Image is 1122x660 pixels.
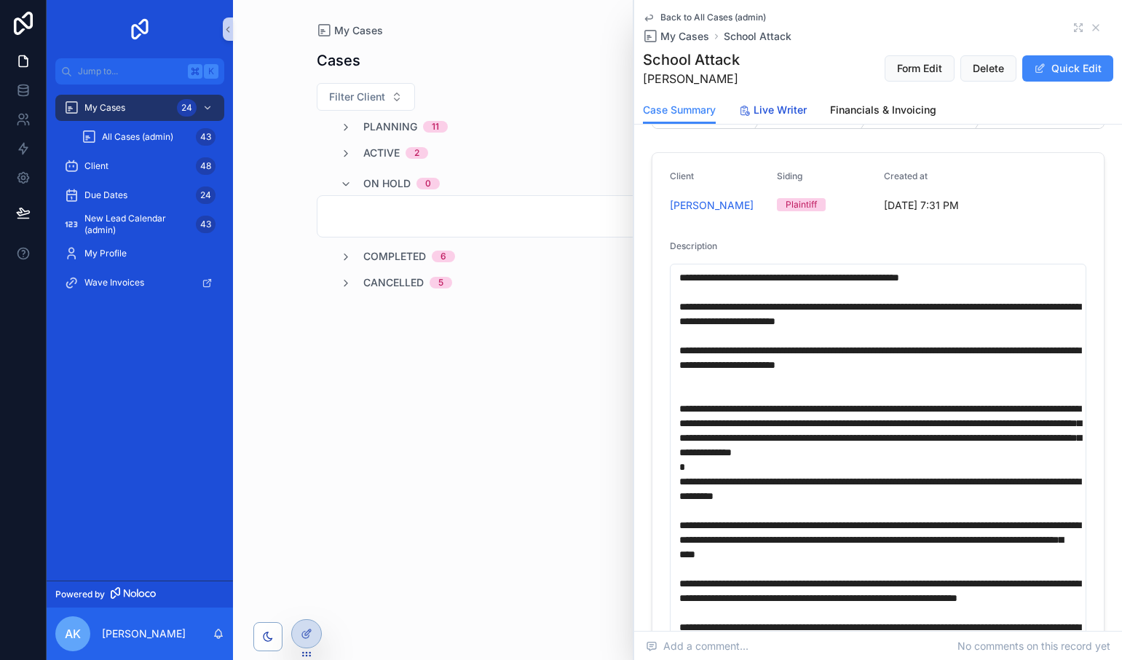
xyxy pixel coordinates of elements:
span: Financials & Invoicing [830,103,936,117]
span: Active [363,146,400,160]
a: School Attack [724,29,791,44]
span: On Hold [363,176,411,191]
div: 43 [196,216,216,233]
div: Plaintiff [786,198,817,211]
a: [PERSON_NAME] [670,198,754,213]
div: 48 [196,157,216,175]
span: Client [670,170,694,181]
p: [PERSON_NAME] [102,626,186,641]
a: Powered by [47,581,233,608]
span: Planning [363,119,417,134]
div: 43 [196,128,216,146]
span: Created at [884,170,928,181]
span: Powered by [55,589,105,600]
button: Delete [960,55,1016,82]
div: 24 [177,99,197,117]
img: App logo [128,17,151,41]
span: My Profile [84,248,127,259]
span: Case Summary [643,103,716,117]
h1: School Attack [643,50,740,70]
span: New Lead Calendar (admin) [84,213,190,236]
a: My Cases [317,23,383,38]
h1: Cases [317,50,360,71]
a: Financials & Invoicing [830,97,936,126]
span: All Cases (admin) [102,131,173,143]
button: Jump to...K [55,58,224,85]
div: scrollable content [47,85,233,315]
div: 2 [414,147,419,159]
span: [DATE] 7:31 PM [884,198,979,213]
a: My Cases [643,29,709,44]
span: AK [65,625,81,643]
div: 6 [440,251,446,262]
span: K [205,66,217,77]
span: Filter Client [329,90,385,104]
span: Back to All Cases (admin) [660,12,766,23]
a: All Cases (admin)43 [73,124,224,150]
button: Quick Edit [1022,55,1113,82]
span: Delete [973,61,1004,76]
div: 24 [196,186,216,204]
span: Jump to... [78,66,182,77]
div: 5 [438,277,443,288]
div: 0 [425,178,431,189]
span: Add a comment... [646,639,748,653]
a: Client48 [55,153,224,179]
span: Due Dates [84,189,127,201]
a: Wave Invoices [55,270,224,296]
span: My Cases [84,102,125,114]
button: Select Button [317,83,415,111]
a: Due Dates24 [55,182,224,208]
a: My Cases24 [55,95,224,121]
a: Back to All Cases (admin) [643,12,766,23]
span: No comments on this record yet [957,639,1110,653]
a: Case Summary [643,97,716,125]
button: Form Edit [885,55,955,82]
span: Client [84,160,108,172]
span: [PERSON_NAME] [643,70,740,87]
span: Description [670,240,717,251]
span: Live Writer [754,103,807,117]
a: Live Writer [739,97,807,126]
span: Wave Invoices [84,277,144,288]
span: Cancelled [363,275,424,290]
span: My Cases [660,29,709,44]
div: 11 [432,121,439,133]
span: Form Edit [897,61,942,76]
a: New Lead Calendar (admin)43 [55,211,224,237]
span: My Cases [334,23,383,38]
a: My Profile [55,240,224,267]
span: Siding [777,170,802,181]
span: Completed [363,249,426,264]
